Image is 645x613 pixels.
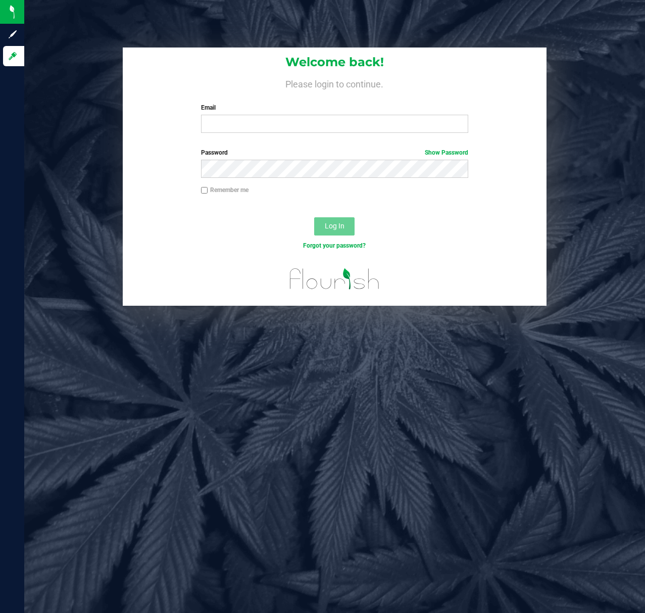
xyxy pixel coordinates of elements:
span: Password [201,149,228,156]
inline-svg: Log in [8,51,18,61]
input: Remember me [201,187,208,194]
label: Email [201,103,469,112]
a: Show Password [425,149,468,156]
inline-svg: Sign up [8,29,18,39]
h1: Welcome back! [123,56,547,69]
img: flourish_logo.svg [282,261,388,297]
span: Log In [325,222,344,230]
h4: Please login to continue. [123,77,547,89]
button: Log In [314,217,355,235]
label: Remember me [201,185,249,195]
a: Forgot your password? [303,242,366,249]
